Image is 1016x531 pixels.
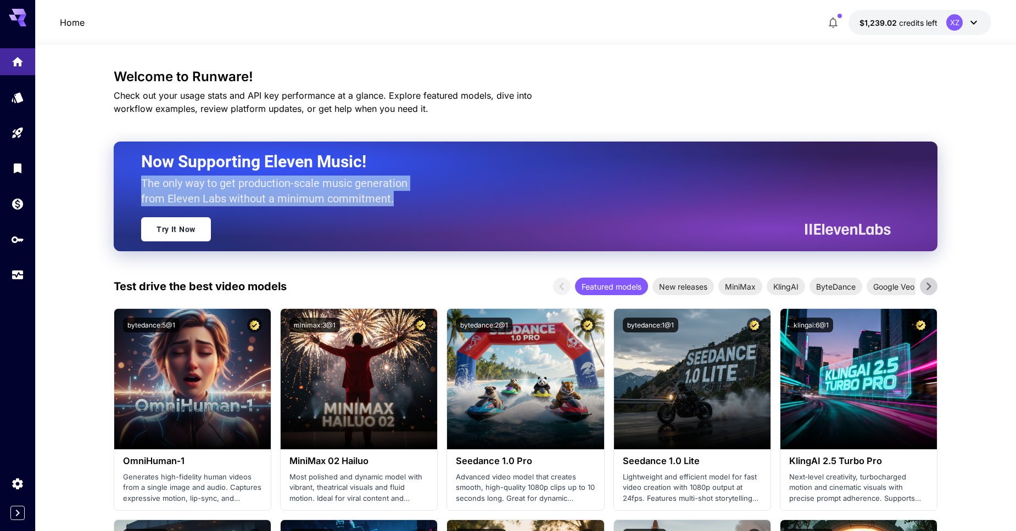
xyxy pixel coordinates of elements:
div: ByteDance [810,278,862,295]
div: Wallet [11,197,24,211]
div: Featured models [575,278,648,295]
p: Advanced video model that creates smooth, high-quality 1080p clips up to 10 seconds long. Great f... [456,472,595,504]
h3: KlingAI 2.5 Turbo Pro [789,456,928,466]
img: alt [780,309,937,449]
h2: Now Supporting Eleven Music! [141,151,883,172]
a: Try It Now [141,217,211,241]
span: Check out your usage stats and API key performance at a glance. Explore featured models, dive int... [114,90,532,114]
button: Certified Model – Vetted for best performance and includes a commercial license. [414,318,428,332]
div: New releases [652,278,714,295]
div: Home [11,55,24,69]
img: alt [447,309,604,449]
div: $1,239.01915 [859,17,937,29]
h3: OmniHuman‑1 [123,456,262,466]
span: KlingAI [767,281,805,292]
button: klingai:6@1 [789,318,833,332]
button: Certified Model – Vetted for best performance and includes a commercial license. [247,318,262,332]
span: $1,239.02 [859,18,899,27]
a: Home [60,16,85,29]
span: Google Veo [867,281,921,292]
div: Usage [11,268,24,282]
img: alt [614,309,771,449]
nav: breadcrumb [60,16,85,29]
img: alt [281,309,437,449]
span: credits left [899,18,937,27]
div: Google Veo [867,278,921,295]
div: Settings [11,477,24,490]
span: Featured models [575,281,648,292]
p: Most polished and dynamic model with vibrant, theatrical visuals and fluid motion. Ideal for vira... [289,472,428,504]
button: Certified Model – Vetted for best performance and includes a commercial license. [747,318,762,332]
button: bytedance:1@1 [623,318,678,332]
p: Lightweight and efficient model for fast video creation with 1080p output at 24fps. Features mult... [623,472,762,504]
div: Playground [11,126,24,140]
div: XZ [946,14,963,31]
h3: Seedance 1.0 Lite [623,456,762,466]
button: bytedance:2@1 [456,318,512,332]
button: $1,239.01915XZ [848,10,991,35]
p: The only way to get production-scale music generation from Eleven Labs without a minimum commitment. [141,176,416,206]
div: KlingAI [767,278,805,295]
span: New releases [652,281,714,292]
button: Certified Model – Vetted for best performance and includes a commercial license. [580,318,595,332]
img: alt [114,309,271,449]
h3: MiniMax 02 Hailuo [289,456,428,466]
button: minimax:3@1 [289,318,340,332]
p: Test drive the best video models [114,278,287,295]
button: bytedance:5@1 [123,318,180,332]
p: Next‑level creativity, turbocharged motion and cinematic visuals with precise prompt adherence. S... [789,472,928,504]
div: Models [11,91,24,104]
button: Expand sidebar [10,506,25,520]
div: Library [11,161,24,175]
h3: Welcome to Runware! [114,69,937,84]
button: Certified Model – Vetted for best performance and includes a commercial license. [913,318,928,332]
h3: Seedance 1.0 Pro [456,456,595,466]
p: Generates high-fidelity human videos from a single image and audio. Captures expressive motion, l... [123,472,262,504]
span: MiniMax [718,281,762,292]
span: ByteDance [810,281,862,292]
div: API Keys [11,233,24,246]
div: MiniMax [718,278,762,295]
